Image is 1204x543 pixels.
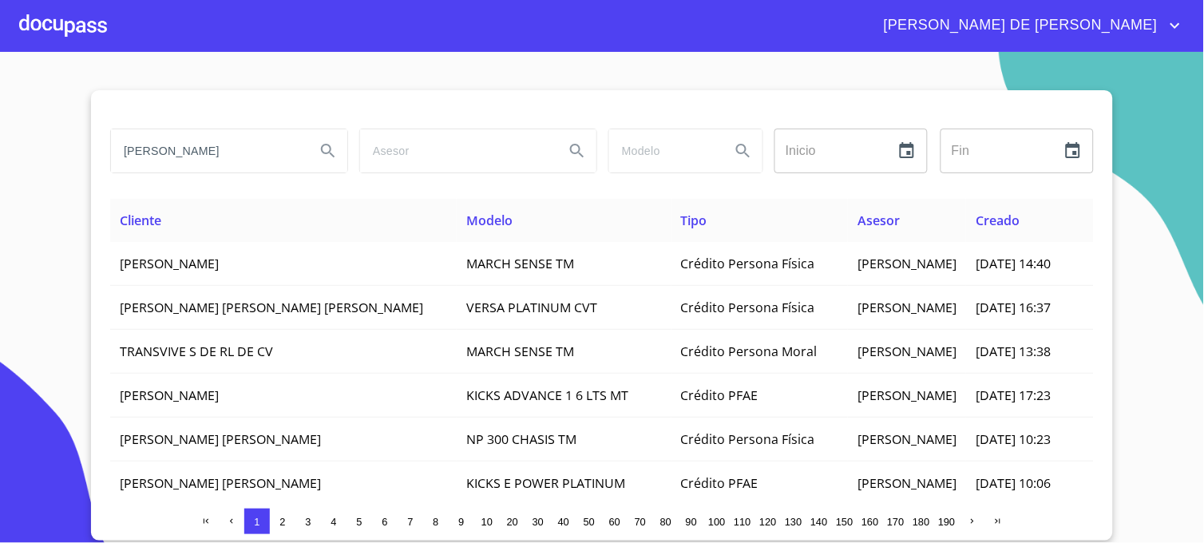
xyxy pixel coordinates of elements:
span: [PERSON_NAME] [857,343,956,360]
span: 80 [660,516,671,528]
span: [PERSON_NAME] [PERSON_NAME] [120,474,321,492]
span: [PERSON_NAME] [120,386,219,404]
button: 80 [653,509,679,534]
span: 20 [507,516,518,528]
button: 9 [449,509,474,534]
input: search [609,129,718,172]
button: 160 [857,509,883,534]
button: 10 [474,509,500,534]
input: search [111,129,303,172]
span: Cliente [120,212,161,229]
span: 7 [407,516,413,528]
span: Crédito PFAE [681,474,758,492]
span: 2 [279,516,285,528]
span: [PERSON_NAME] [857,474,956,492]
button: 5 [347,509,372,534]
span: 3 [305,516,311,528]
span: [PERSON_NAME] [857,255,956,272]
button: 20 [500,509,525,534]
span: 9 [458,516,464,528]
button: 8 [423,509,449,534]
button: account of current user [872,13,1185,38]
span: 170 [887,516,904,528]
button: 4 [321,509,347,534]
span: Creado [976,212,1020,229]
button: 2 [270,509,295,534]
span: 30 [533,516,544,528]
span: Crédito Persona Física [681,255,815,272]
span: Crédito Persona Moral [681,343,818,360]
span: 100 [708,516,725,528]
span: 120 [759,516,776,528]
span: [PERSON_NAME] DE [PERSON_NAME] [872,13,1166,38]
button: 100 [704,509,730,534]
button: 180 [909,509,934,534]
button: 190 [934,509,960,534]
span: 140 [810,516,827,528]
button: 6 [372,509,398,534]
button: 3 [295,509,321,534]
button: 140 [806,509,832,534]
span: 1 [254,516,259,528]
span: 40 [558,516,569,528]
span: [DATE] 10:23 [976,430,1051,448]
span: [PERSON_NAME] [857,430,956,448]
button: Search [724,132,762,170]
button: 30 [525,509,551,534]
button: 40 [551,509,576,534]
button: 7 [398,509,423,534]
span: 4 [331,516,336,528]
span: 160 [861,516,878,528]
span: [PERSON_NAME] [120,255,219,272]
span: [PERSON_NAME] [PERSON_NAME] [PERSON_NAME] [120,299,423,316]
span: [DATE] 17:23 [976,386,1051,404]
span: Crédito Persona Física [681,299,815,316]
span: [DATE] 10:06 [976,474,1051,492]
span: 5 [356,516,362,528]
span: 70 [635,516,646,528]
span: TRANSVIVE S DE RL DE CV [120,343,273,360]
input: search [360,129,552,172]
button: Search [558,132,596,170]
span: Asesor [857,212,900,229]
button: 150 [832,509,857,534]
span: Modelo [466,212,513,229]
button: 50 [576,509,602,534]
span: [DATE] 16:37 [976,299,1051,316]
span: NP 300 CHASIS TM [466,430,576,448]
span: MARCH SENSE TM [466,255,574,272]
button: Search [309,132,347,170]
button: 1 [244,509,270,534]
span: [DATE] 14:40 [976,255,1051,272]
span: 150 [836,516,853,528]
span: 8 [433,516,438,528]
button: 70 [628,509,653,534]
button: 170 [883,509,909,534]
button: 110 [730,509,755,534]
span: 10 [481,516,493,528]
span: 50 [584,516,595,528]
span: 190 [938,516,955,528]
span: Crédito PFAE [681,386,758,404]
span: 90 [686,516,697,528]
span: Crédito Persona Física [681,430,815,448]
span: [PERSON_NAME] [857,386,956,404]
button: 90 [679,509,704,534]
span: VERSA PLATINUM CVT [466,299,597,316]
button: 60 [602,509,628,534]
span: [DATE] 13:38 [976,343,1051,360]
span: 180 [913,516,929,528]
span: 60 [609,516,620,528]
span: 6 [382,516,387,528]
span: [PERSON_NAME] [857,299,956,316]
span: 130 [785,516,802,528]
span: MARCH SENSE TM [466,343,574,360]
span: Tipo [681,212,707,229]
span: KICKS ADVANCE 1 6 LTS MT [466,386,628,404]
span: 110 [734,516,751,528]
span: [PERSON_NAME] [PERSON_NAME] [120,430,321,448]
button: 130 [781,509,806,534]
span: KICKS E POWER PLATINUM [466,474,625,492]
button: 120 [755,509,781,534]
